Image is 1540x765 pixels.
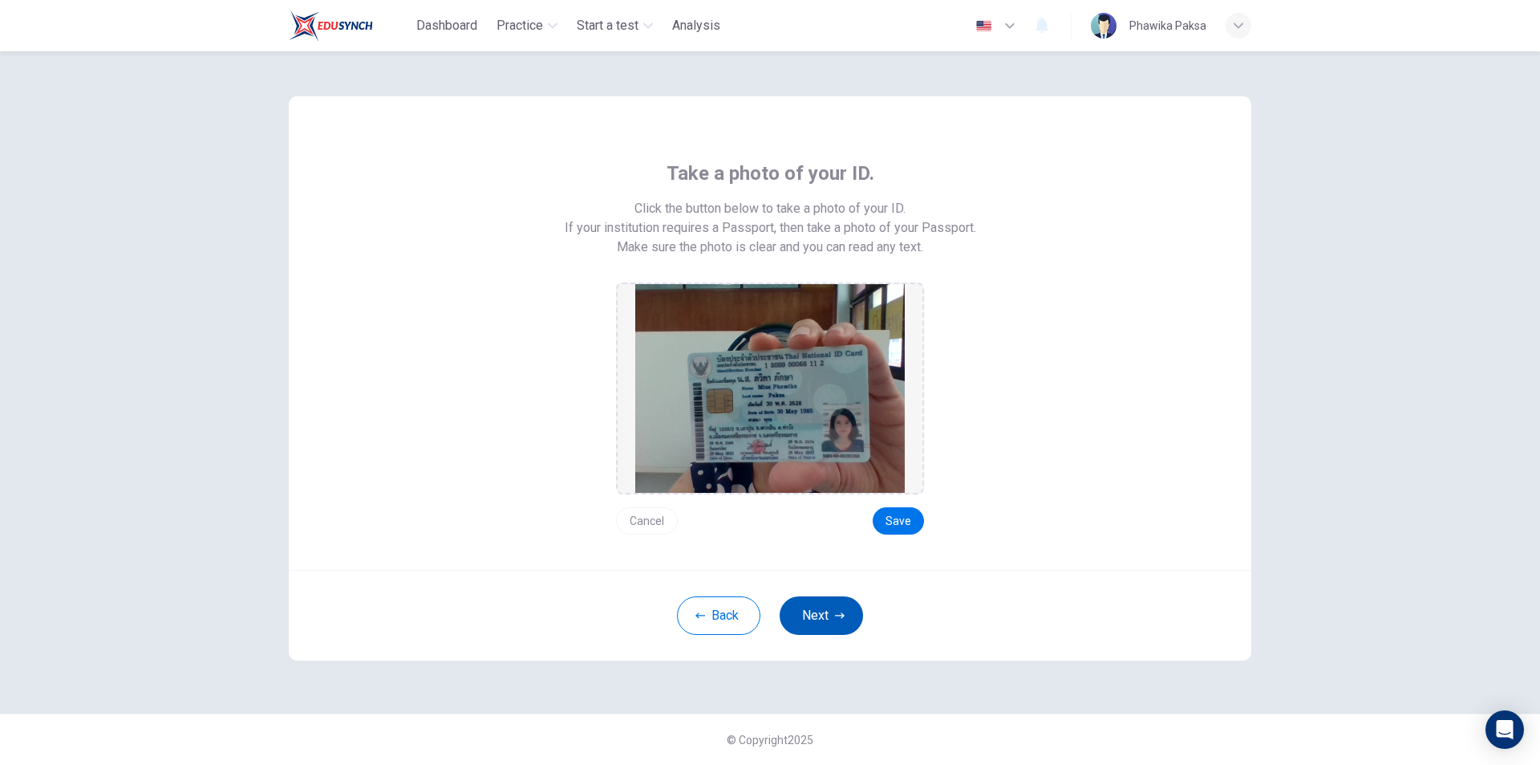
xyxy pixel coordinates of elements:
[1129,16,1206,35] div: Phawika Paksa
[635,284,905,493] img: preview screemshot
[289,10,410,42] a: Train Test logo
[577,16,638,35] span: Start a test
[974,20,994,32] img: en
[289,10,373,42] img: Train Test logo
[672,16,720,35] span: Analysis
[410,11,484,40] button: Dashboard
[617,238,923,257] span: Make sure the photo is clear and you can read any text.
[616,507,678,535] button: Cancel
[570,11,659,40] button: Start a test
[667,161,874,186] span: Take a photo of your ID.
[565,199,976,238] span: Click the button below to take a photo of your ID. If your institution requires a Passport, then ...
[666,11,727,40] button: Analysis
[1485,710,1524,749] div: Open Intercom Messenger
[490,11,564,40] button: Practice
[496,16,543,35] span: Practice
[416,16,477,35] span: Dashboard
[1091,13,1116,39] img: Profile picture
[780,596,863,635] button: Next
[873,507,924,535] button: Save
[727,734,813,747] span: © Copyright 2025
[677,596,760,635] button: Back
